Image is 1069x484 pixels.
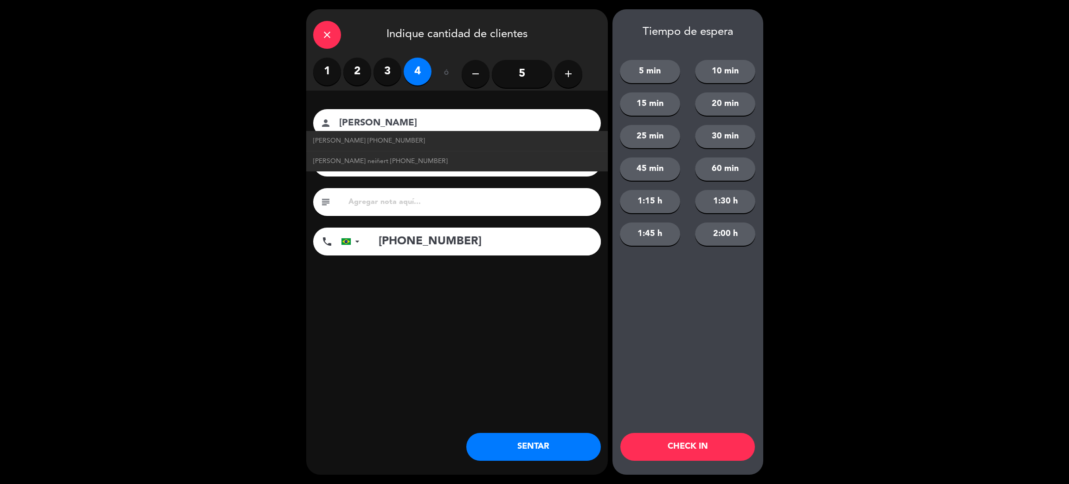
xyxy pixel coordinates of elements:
i: subject [320,196,331,208]
button: 60 min [695,157,755,181]
i: add [563,68,574,79]
label: 1 [313,58,341,85]
button: SENTAR [466,433,601,461]
div: ó [431,58,462,90]
button: 1:30 h [695,190,755,213]
button: 20 min [695,92,755,116]
label: 4 [404,58,431,85]
button: 10 min [695,60,755,83]
i: phone [322,236,333,247]
button: add [554,60,582,88]
button: remove [462,60,489,88]
label: 2 [343,58,371,85]
button: 15 min [620,92,680,116]
div: Brazil (Brasil): +55 [341,228,363,255]
button: 1:15 h [620,190,680,213]
i: remove [470,68,481,79]
div: Indique cantidad de clientes [306,9,608,58]
button: 45 min [620,157,680,181]
i: close [322,29,333,40]
button: 1:45 h [620,222,680,246]
button: 2:00 h [695,222,755,246]
span: [PERSON_NAME] neiñert [PHONE_NUMBER] [313,156,448,167]
button: 30 min [695,125,755,148]
button: CHECK IN [620,433,755,461]
span: [PERSON_NAME] [PHONE_NUMBER] [313,136,425,146]
button: 5 min [620,60,680,83]
input: Agregar nota aquí... [348,196,594,209]
label: 3 [374,58,401,85]
button: 25 min [620,125,680,148]
div: Tiempo de espera [612,26,763,39]
i: person [320,118,331,129]
input: Nombre del cliente [338,115,589,131]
